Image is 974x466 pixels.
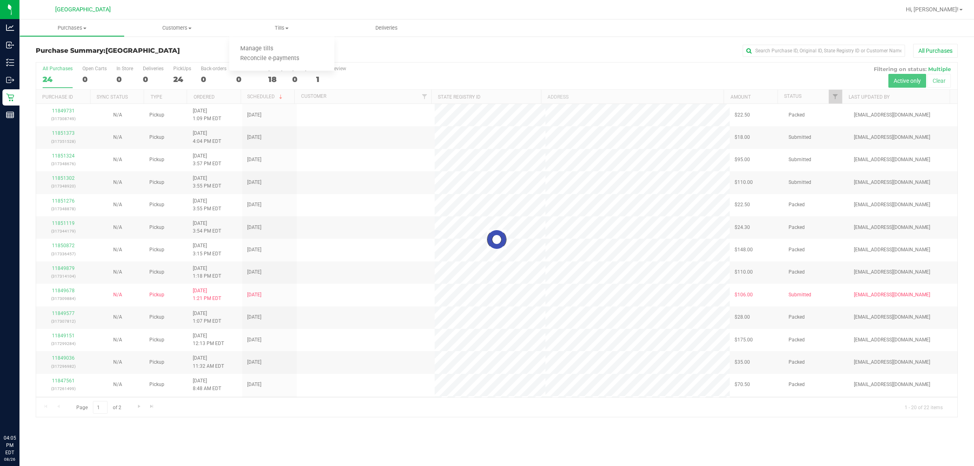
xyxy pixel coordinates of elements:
inline-svg: Outbound [6,76,14,84]
a: Tills Manage tills Reconcile e-payments [229,19,334,37]
span: [GEOGRAPHIC_DATA] [106,47,180,54]
span: Reconcile e-payments [229,55,310,62]
span: Customers [125,24,229,32]
inline-svg: Reports [6,111,14,119]
button: All Purchases [913,44,958,58]
span: [GEOGRAPHIC_DATA] [55,6,111,13]
a: Customers [125,19,230,37]
p: 04:05 PM EDT [4,434,16,456]
a: Purchases [19,19,125,37]
p: 08/26 [4,456,16,462]
inline-svg: Retail [6,93,14,101]
h3: Purchase Summary: [36,47,343,54]
inline-svg: Inventory [6,58,14,67]
a: Deliveries [334,19,440,37]
iframe: Resource center [8,401,32,425]
input: Search Purchase ID, Original ID, State Registry ID or Customer Name... [743,45,905,57]
span: Deliveries [364,24,409,32]
span: Manage tills [229,45,284,52]
span: Tills [229,24,334,32]
span: Hi, [PERSON_NAME]! [906,6,959,13]
inline-svg: Inbound [6,41,14,49]
inline-svg: Analytics [6,24,14,32]
span: Purchases [20,24,124,32]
